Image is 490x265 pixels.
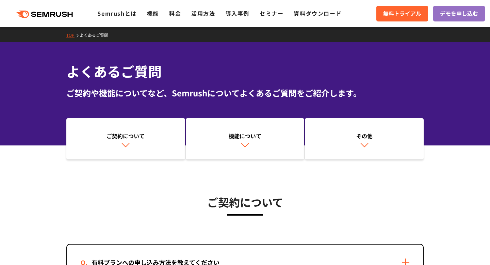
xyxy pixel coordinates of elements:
[308,132,420,140] div: その他
[376,6,428,21] a: 無料トライアル
[433,6,485,21] a: デモを申し込む
[383,9,421,18] span: 無料トライアル
[186,118,305,160] a: 機能について
[80,32,113,38] a: よくあるご質問
[66,87,424,99] div: ご契約や機能についてなど、Semrushについてよくあるご質問をご紹介します。
[440,9,478,18] span: デモを申し込む
[260,9,283,17] a: セミナー
[189,132,301,140] div: 機能について
[305,118,424,160] a: その他
[147,9,159,17] a: 機能
[97,9,136,17] a: Semrushとは
[226,9,249,17] a: 導入事例
[191,9,215,17] a: 活用方法
[66,193,424,211] h3: ご契約について
[70,132,182,140] div: ご契約について
[294,9,342,17] a: 資料ダウンロード
[66,32,80,38] a: TOP
[66,118,185,160] a: ご契約について
[169,9,181,17] a: 料金
[66,61,424,81] h1: よくあるご質問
